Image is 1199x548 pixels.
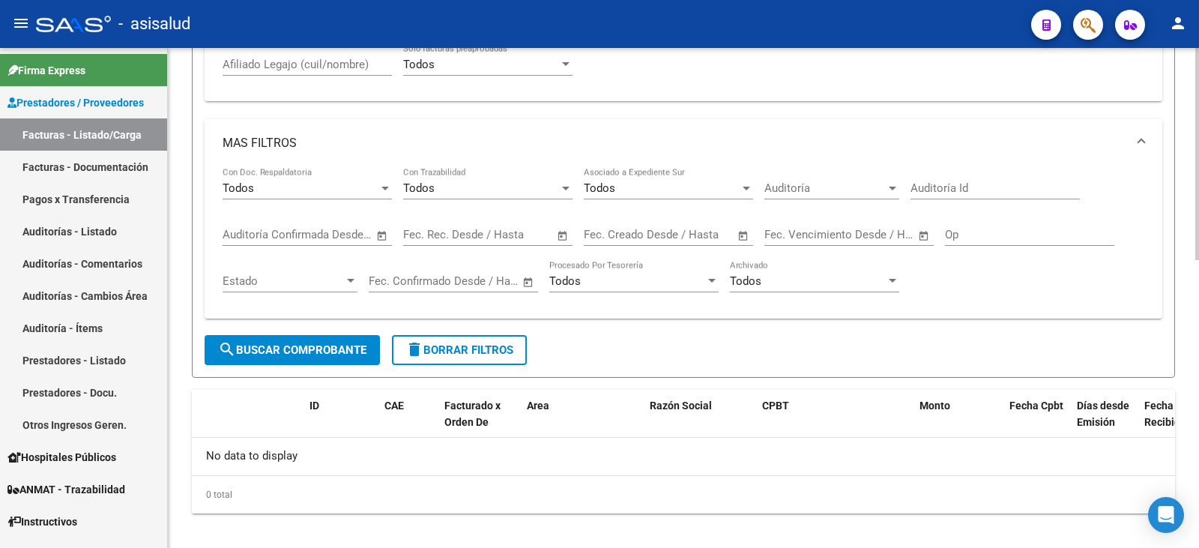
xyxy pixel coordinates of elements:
span: Borrar Filtros [405,343,513,357]
span: Firma Express [7,62,85,79]
input: End date [646,228,719,241]
span: Todos [730,274,761,288]
datatable-header-cell: Fecha Cpbt [1003,390,1071,456]
span: Todos [584,181,615,195]
datatable-header-cell: Facturado x Orden De [438,390,521,456]
div: MAS FILTROS [205,167,1162,318]
span: CAE [384,400,404,412]
span: Todos [223,181,254,195]
span: Todos [403,58,435,71]
button: Open calendar [520,274,537,291]
span: Fecha Recibido [1144,400,1186,429]
mat-panel-title: MAS FILTROS [223,135,1126,151]
button: Open calendar [916,227,933,244]
span: - asisalud [118,7,190,40]
span: Hospitales Públicos [7,449,116,466]
input: Start date [764,228,813,241]
button: Open calendar [735,227,752,244]
span: Días desde Emisión [1077,400,1129,429]
datatable-header-cell: Area [521,390,622,456]
span: CPBT [762,400,789,412]
button: Borrar Filtros [392,335,527,365]
input: End date [285,228,357,241]
button: Buscar Comprobante [205,335,380,365]
input: Start date [369,274,417,288]
span: Auditoría [764,181,886,195]
input: Start date [223,228,271,241]
datatable-header-cell: Monto [913,390,1003,456]
div: 0 total [192,476,1175,514]
input: Start date [584,228,632,241]
datatable-header-cell: CPBT [756,390,913,456]
div: Open Intercom Messenger [1148,497,1184,533]
mat-expansion-panel-header: MAS FILTROS [205,119,1162,167]
datatable-header-cell: Razón Social [644,390,756,456]
input: End date [431,274,504,288]
button: Open calendar [555,227,572,244]
div: No data to display [192,438,1175,475]
input: End date [827,228,899,241]
datatable-header-cell: Días desde Emisión [1071,390,1138,456]
span: Instructivos [7,514,77,530]
input: Start date [403,228,452,241]
mat-icon: person [1169,14,1187,32]
span: Fecha Cpbt [1009,400,1063,412]
mat-icon: delete [405,340,423,358]
span: Todos [403,181,435,195]
datatable-header-cell: CAE [378,390,438,456]
button: Open calendar [374,227,391,244]
span: Prestadores / Proveedores [7,94,144,111]
span: ANMAT - Trazabilidad [7,481,125,498]
mat-icon: search [218,340,236,358]
datatable-header-cell: ID [303,390,378,456]
span: Facturado x Orden De [444,400,501,429]
input: End date [465,228,538,241]
mat-icon: menu [12,14,30,32]
span: ID [309,400,319,412]
span: Todos [549,274,581,288]
span: Monto [919,400,950,412]
span: Estado [223,274,344,288]
span: Razón Social [650,400,712,412]
span: Buscar Comprobante [218,343,366,357]
span: Area [527,400,549,412]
